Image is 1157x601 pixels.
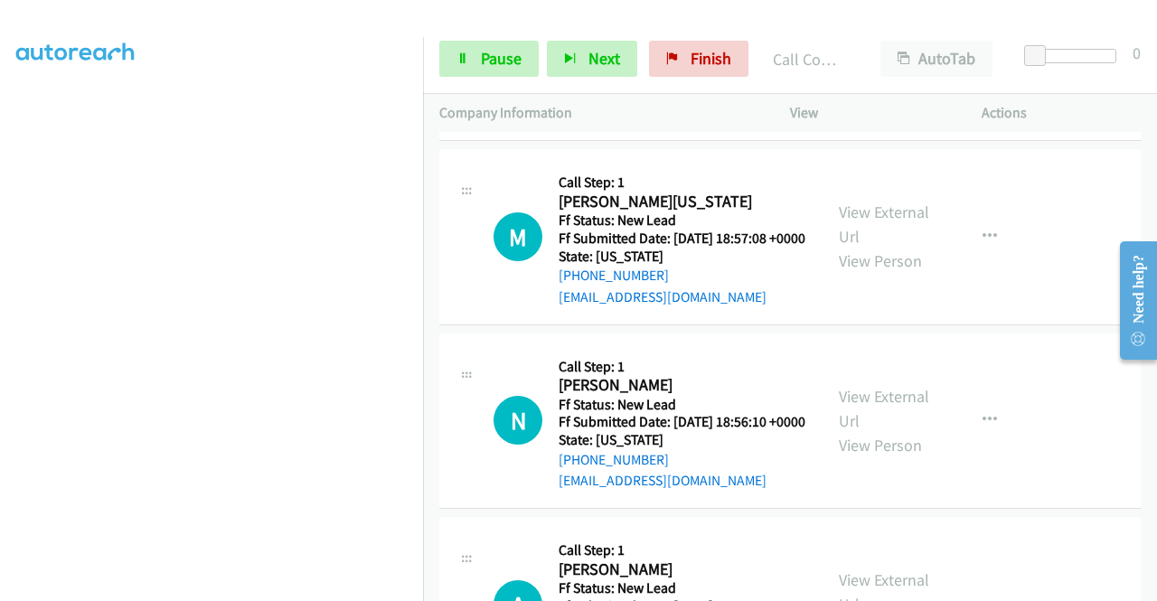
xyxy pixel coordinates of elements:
[839,435,922,455] a: View Person
[559,579,805,597] h5: Ff Status: New Lead
[559,375,805,396] h2: [PERSON_NAME]
[559,451,669,468] a: [PHONE_NUMBER]
[547,41,637,77] button: Next
[880,41,992,77] button: AutoTab
[559,396,805,414] h5: Ff Status: New Lead
[559,248,805,266] h5: State: [US_STATE]
[649,41,748,77] a: Finish
[559,358,805,376] h5: Call Step: 1
[1133,41,1141,65] div: 0
[559,230,805,248] h5: Ff Submitted Date: [DATE] 18:57:08 +0000
[588,48,620,69] span: Next
[559,267,669,284] a: [PHONE_NUMBER]
[494,212,542,261] h1: M
[982,102,1141,124] p: Actions
[839,250,922,271] a: View Person
[439,41,539,77] a: Pause
[439,102,757,124] p: Company Information
[559,472,767,489] a: [EMAIL_ADDRESS][DOMAIN_NAME]
[494,212,542,261] div: The call is yet to be attempted
[559,541,805,559] h5: Call Step: 1
[839,386,929,431] a: View External Url
[559,559,805,580] h2: [PERSON_NAME]
[559,192,800,212] h2: [PERSON_NAME][US_STATE]
[1105,229,1157,372] iframe: Resource Center
[790,102,949,124] p: View
[559,211,805,230] h5: Ff Status: New Lead
[559,174,805,192] h5: Call Step: 1
[559,413,805,431] h5: Ff Submitted Date: [DATE] 18:56:10 +0000
[773,47,848,71] p: Call Completed
[839,202,929,247] a: View External Url
[1033,49,1116,63] div: Delay between calls (in seconds)
[494,396,542,445] div: The call is yet to be attempted
[691,48,731,69] span: Finish
[481,48,522,69] span: Pause
[559,431,805,449] h5: State: [US_STATE]
[559,288,767,305] a: [EMAIL_ADDRESS][DOMAIN_NAME]
[494,396,542,445] h1: N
